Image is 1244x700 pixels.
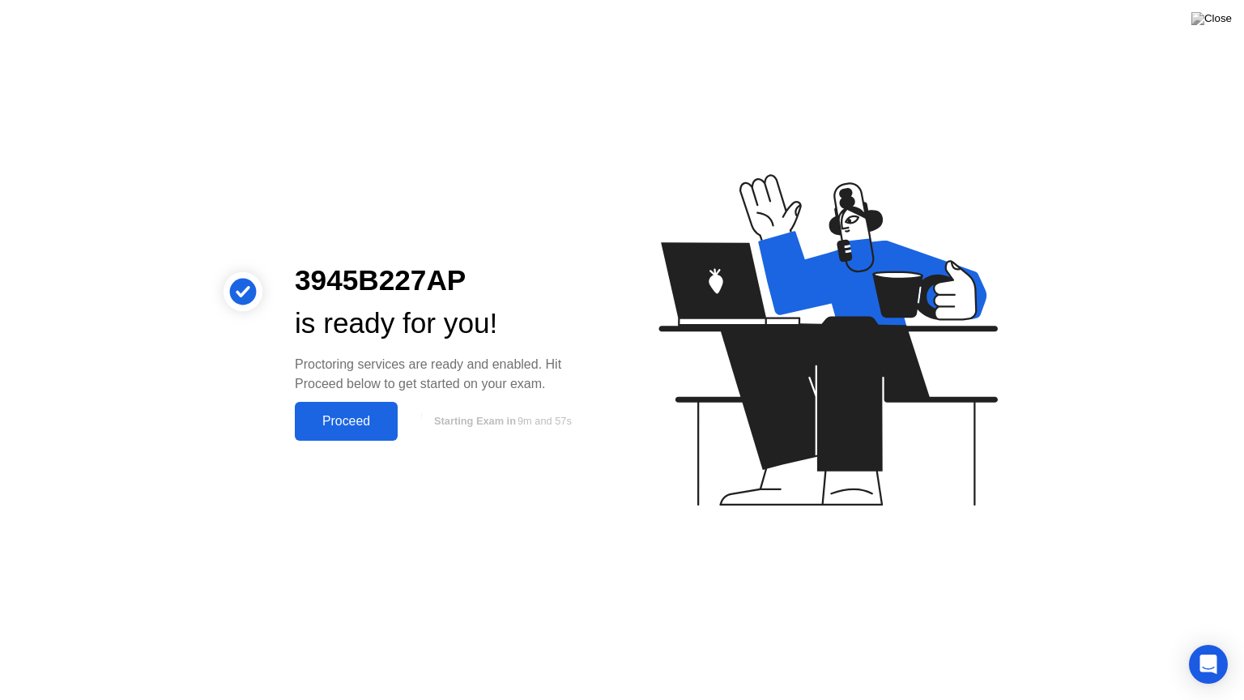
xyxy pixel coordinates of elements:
[1189,645,1228,684] div: Open Intercom Messenger
[518,415,572,427] span: 9m and 57s
[300,414,393,429] div: Proceed
[295,259,596,302] div: 3945B227AP
[295,402,398,441] button: Proceed
[406,406,596,437] button: Starting Exam in9m and 57s
[295,302,596,345] div: is ready for you!
[1191,12,1232,25] img: Close
[295,355,596,394] div: Proctoring services are ready and enabled. Hit Proceed below to get started on your exam.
